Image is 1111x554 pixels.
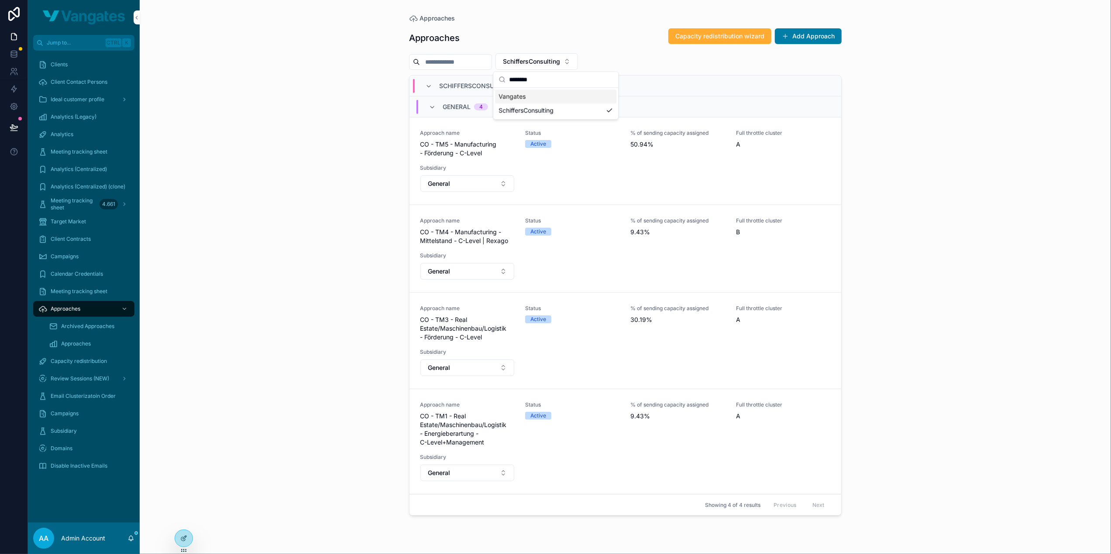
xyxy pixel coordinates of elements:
span: A [736,412,831,421]
a: Analytics (Centralized) (clone) [33,179,134,195]
span: 30.19% [631,315,726,324]
span: Full throttle cluster [736,130,831,137]
span: General [443,103,471,111]
span: General [428,363,450,372]
span: Subsidiary [420,349,515,356]
p: Admin Account [61,534,105,543]
span: Analytics (Centralized) [51,166,107,173]
span: Status [525,217,620,224]
a: Approaches [33,301,134,317]
div: Active [530,315,546,323]
span: % of sending capacity assigned [631,217,726,224]
span: Jump to... [47,39,102,46]
div: Active [530,140,546,148]
button: Select Button [420,263,514,280]
a: Meeting tracking sheet4.661 [33,196,134,212]
h1: Approaches [409,32,460,44]
span: Showing 4 of 4 results [705,502,760,509]
span: Email Clusterizatoin Order [51,393,116,400]
div: scrollable content [28,51,140,485]
span: Domains [51,445,72,452]
span: Subsidiary [51,427,77,434]
span: Full throttle cluster [736,401,831,408]
span: Capacity redistribution wizard [675,32,764,41]
span: % of sending capacity assigned [631,305,726,312]
span: Disable Inactive Emails [51,462,107,469]
a: Email Clusterizatoin Order [33,388,134,404]
div: 4.661 [100,199,118,209]
span: SchiffersConsulting [503,57,560,66]
a: Calendar Credentials [33,266,134,282]
span: Clients [51,61,68,68]
a: Domains [33,441,134,456]
span: A [736,315,831,324]
a: Capacity redistribution [33,353,134,369]
span: CO - TM1 - Real Estate/Maschinenbau/Logistik - Energieberartung - C-Level+Management [420,412,515,447]
button: Capacity redistribution wizard [668,28,771,44]
a: Client Contact Persons [33,74,134,90]
span: General [428,179,450,188]
a: Review Sessions (NEW) [33,371,134,386]
a: Approach nameCO - TM1 - Real Estate/Maschinenbau/Logistik - Energieberartung - C-Level+Management... [409,389,841,494]
span: Analytics (Legacy) [51,113,96,120]
span: Vangates [499,92,526,101]
span: Approach name [420,217,515,224]
a: Client Contracts [33,231,134,247]
span: Full throttle cluster [736,217,831,224]
button: Select Button [420,359,514,376]
span: Status [525,401,620,408]
a: Clients [33,57,134,72]
a: Ideal customer profile [33,92,134,107]
button: Select Button [420,465,514,481]
span: Approaches [51,305,80,312]
span: Client Contracts [51,236,91,243]
span: 50.94% [631,140,726,149]
a: Meeting tracking sheet [33,284,134,299]
a: Subsidiary [33,423,134,439]
span: Subsidiary [420,252,515,259]
a: Approach nameCO - TM4 - Manufacturing - Mittelstand - C-Level | RexagoStatusActive% of sending ca... [409,205,841,293]
div: Active [530,228,546,236]
span: Subsidiary [420,454,515,461]
a: Archived Approaches [44,318,134,334]
span: Analytics [51,131,73,138]
span: Meeting tracking sheet [51,197,96,211]
a: Approach nameCO - TM3 - Real Estate/Maschinenbau/Logistik - Förderung - C-LevelStatusActive% of s... [409,293,841,389]
span: Approach name [420,401,515,408]
span: % of sending capacity assigned [631,401,726,408]
span: Ideal customer profile [51,96,104,103]
span: CO - TM4 - Manufacturing - Mittelstand - C-Level | Rexago [420,228,515,245]
button: Jump to...CtrlK [33,35,134,51]
a: Target Market [33,214,134,229]
span: SchiffersConsulting [499,106,554,115]
span: General [428,469,450,477]
span: % of sending capacity assigned [631,130,726,137]
span: Approaches [61,340,91,347]
span: Campaigns [51,253,79,260]
span: CO - TM5 - Manufacturing - Förderung - C-Level [420,140,515,157]
span: 9.43% [631,412,726,421]
span: Approach name [420,130,515,137]
a: Campaigns [33,406,134,421]
span: Meeting tracking sheet [51,288,107,295]
span: Target Market [51,218,86,225]
span: A [736,140,831,149]
button: Select Button [495,53,578,70]
span: General [428,267,450,276]
span: Review Sessions (NEW) [51,375,109,382]
span: Archived Approaches [61,323,114,330]
span: Ctrl [106,38,121,47]
a: Meeting tracking sheet [33,144,134,160]
a: Approaches [44,336,134,352]
a: Disable Inactive Emails [33,458,134,474]
a: Analytics (Legacy) [33,109,134,125]
span: Subsidiary [420,164,515,171]
span: Status [525,305,620,312]
span: Analytics (Centralized) (clone) [51,183,125,190]
a: Analytics (Centralized) [33,161,134,177]
span: 9.43% [631,228,726,236]
span: Campaigns [51,410,79,417]
button: Select Button [420,175,514,192]
span: SCHIFFERSCONSULTING [439,82,512,90]
div: Suggestions [493,88,618,119]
